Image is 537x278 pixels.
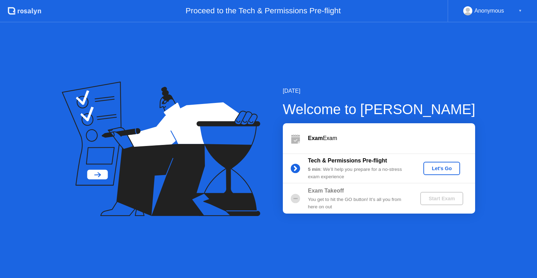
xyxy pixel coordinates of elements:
[423,162,460,175] button: Let's Go
[308,134,475,143] div: Exam
[308,188,344,194] b: Exam Takeoff
[426,166,457,171] div: Let's Go
[308,158,387,164] b: Tech & Permissions Pre-flight
[283,99,475,120] div: Welcome to [PERSON_NAME]
[308,166,409,180] div: : We’ll help you prepare for a no-stress exam experience
[518,6,522,15] div: ▼
[474,6,504,15] div: Anonymous
[308,135,323,141] b: Exam
[420,192,463,205] button: Start Exam
[423,196,460,201] div: Start Exam
[308,196,409,210] div: You get to hit the GO button! It’s all you from here on out
[283,87,475,95] div: [DATE]
[308,167,321,172] b: 5 min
